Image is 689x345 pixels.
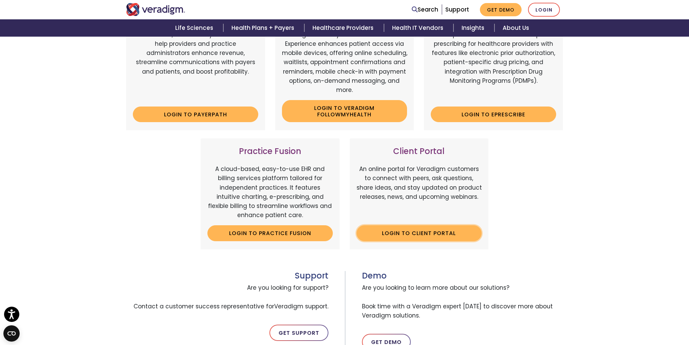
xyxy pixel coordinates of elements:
h3: Practice Fusion [207,147,333,156]
a: Life Sciences [167,19,223,37]
img: Veradigm logo [126,3,185,16]
a: Login to Practice Fusion [207,225,333,241]
a: Healthcare Providers [304,19,384,37]
a: Login to Client Portal [357,225,482,241]
p: A cloud-based, easy-to-use EHR and billing services platform tailored for independent practices. ... [207,165,333,220]
p: A comprehensive solution that simplifies prescribing for healthcare providers with features like ... [431,30,556,101]
a: About Us [494,19,537,37]
h3: Support [126,271,328,281]
a: Health IT Vendors [384,19,453,37]
a: Search [412,5,438,14]
h3: Demo [362,271,563,281]
a: Login to ePrescribe [431,107,556,122]
p: Web-based, user-friendly solutions that help providers and practice administrators enhance revenu... [133,30,258,101]
a: Health Plans + Payers [223,19,304,37]
a: Insights [453,19,494,37]
a: Get Demo [480,3,522,16]
button: Open CMP widget [3,325,20,342]
span: Veradigm support. [274,302,328,310]
a: Login [528,3,560,17]
iframe: Drift Chat Widget [559,296,681,337]
p: An online portal for Veradigm customers to connect with peers, ask questions, share ideas, and st... [357,165,482,220]
h3: Client Portal [357,147,482,156]
a: Login to Veradigm FollowMyHealth [282,100,407,122]
a: Login to Payerpath [133,107,258,122]
span: Are you looking for support? Contact a customer success representative for [126,281,328,314]
a: Support [445,5,469,14]
a: Get Support [269,325,328,341]
span: Are you looking to learn more about our solutions? Book time with a Veradigm expert [DATE] to dis... [362,281,563,323]
p: Veradigm FollowMyHealth's Mobile Patient Experience enhances patient access via mobile devices, o... [282,30,407,95]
